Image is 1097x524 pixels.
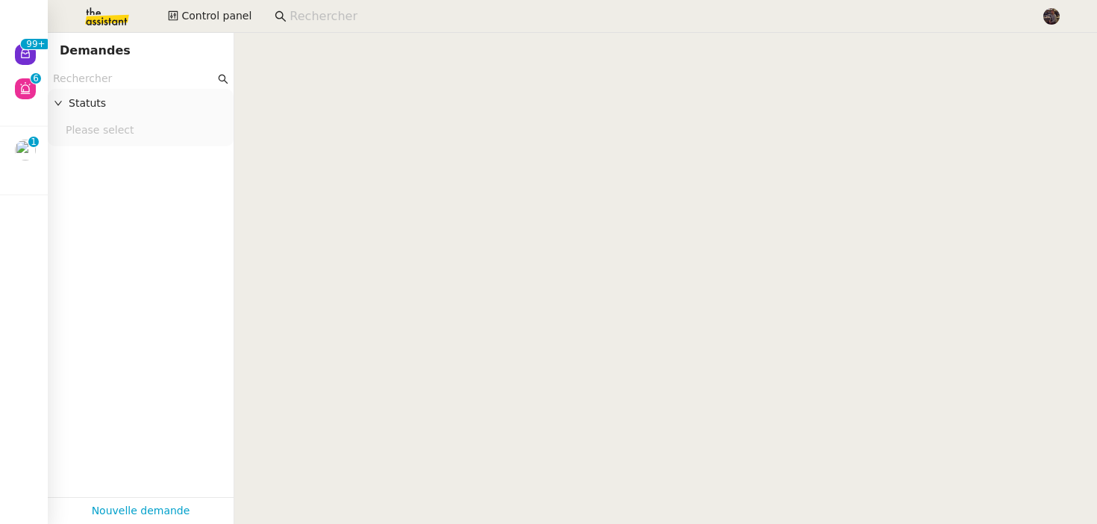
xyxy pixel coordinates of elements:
nz-badge-sup: 1 [28,137,39,147]
p: 1 [31,137,37,150]
img: users%2FrLg9kJpOivdSURM9kMyTNR7xGo72%2Favatar%2Fb3a3d448-9218-437f-a4e5-c617cb932dda [15,140,36,160]
img: 2af2e8ed-4e7a-4339-b054-92d163d57814 [1043,8,1060,25]
a: Nouvelle demande [92,502,190,520]
div: Statuts [48,89,234,118]
span: Control panel [181,7,251,25]
input: Rechercher [53,70,215,87]
nz-badge-sup: 6 [31,73,41,84]
nz-page-header-title: Demandes [60,40,131,61]
input: Rechercher [290,7,1026,27]
nz-badge-sup: 180 [20,39,51,49]
button: Control panel [159,6,260,27]
span: Statuts [69,95,228,112]
p: 6 [33,73,39,87]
